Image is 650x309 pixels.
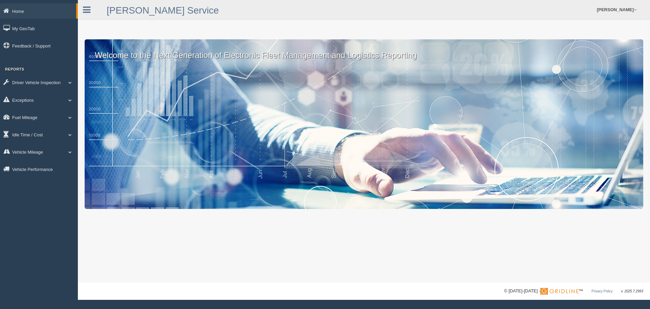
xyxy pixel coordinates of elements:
[107,5,219,16] a: [PERSON_NAME] Service
[504,288,643,295] div: © [DATE]-[DATE] - ™
[591,289,612,293] a: Privacy Policy
[85,39,643,61] p: Welcome to the Next Generation of Electronic Fleet Management and Logistics Reporting
[540,288,579,295] img: Gridline
[621,289,643,293] span: v. 2025.7.2993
